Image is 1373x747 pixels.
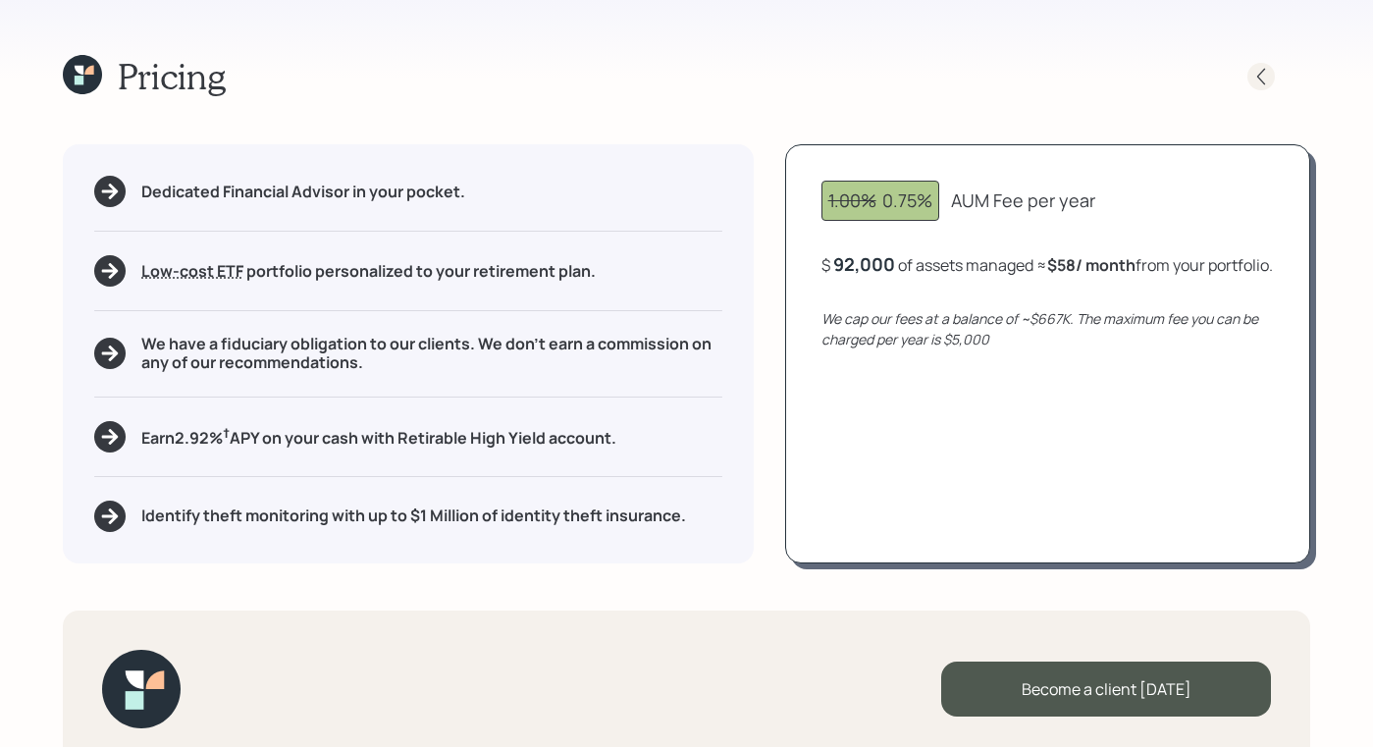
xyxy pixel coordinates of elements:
span: Low-cost ETF [141,260,243,282]
h5: Identify theft monitoring with up to $1 Million of identity theft insurance. [141,507,686,525]
div: $ of assets managed ≈ from your portfolio . [821,252,1273,277]
div: 92,000 [833,252,895,276]
sup: † [223,424,230,442]
span: 1.00% [828,188,876,212]
h5: portfolio personalized to your retirement plan. [141,262,596,281]
i: We cap our fees at a balance of ~$667K. The maximum fee you can be charged per year is $5,000 [821,309,1258,348]
div: Become a client [DATE] [941,662,1271,717]
h1: Pricing [118,55,226,97]
b: $58 / month [1047,254,1135,276]
div: AUM Fee per year [951,187,1095,214]
h5: Earn 2.92 % APY on your cash with Retirable High Yield account. [141,424,616,449]
div: 0.75% [828,187,932,214]
h5: We have a fiduciary obligation to our clients. We don't earn a commission on any of our recommend... [141,335,722,372]
h5: Dedicated Financial Advisor in your pocket. [141,183,465,201]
